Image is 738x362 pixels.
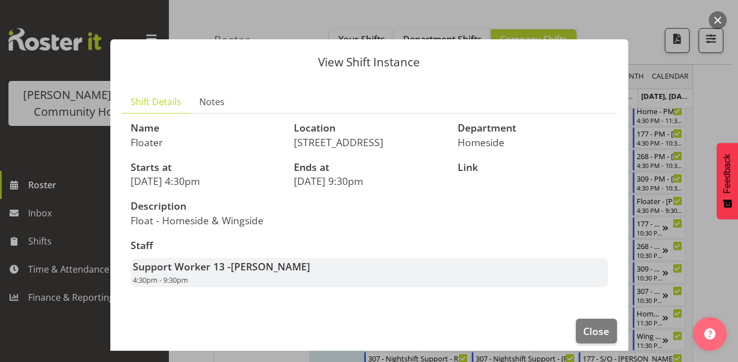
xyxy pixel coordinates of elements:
[131,201,363,212] h3: Description
[131,240,608,251] h3: Staff
[131,175,281,187] p: [DATE] 4:30pm
[131,214,363,227] p: Float - Homeside & Wingside
[458,123,608,134] h3: Department
[294,123,444,134] h3: Location
[231,260,310,273] span: [PERSON_NAME]
[294,162,444,173] h3: Ends at
[131,136,281,148] p: Floater
[133,260,310,273] strong: Support Worker 13 -
[131,162,281,173] h3: Starts at
[576,319,616,343] button: Close
[199,95,225,108] span: Notes
[722,154,732,193] span: Feedback
[458,136,608,148] p: Homeside
[583,324,609,338] span: Close
[458,162,608,173] h3: Link
[717,143,738,219] button: Feedback - Show survey
[122,56,617,68] p: View Shift Instance
[294,175,444,187] p: [DATE] 9:30pm
[294,136,444,148] p: [STREET_ADDRESS]
[133,275,188,285] span: 4:30pm - 9:30pm
[704,328,715,340] img: help-xxl-2.png
[131,95,181,108] span: Shift Details
[131,123,281,134] h3: Name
